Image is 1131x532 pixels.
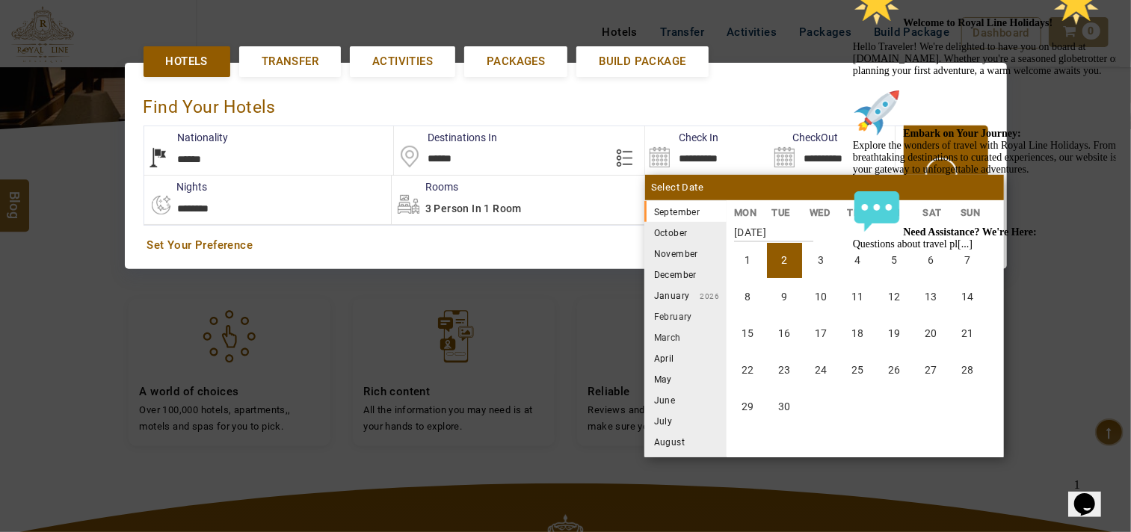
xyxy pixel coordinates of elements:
[730,279,765,315] li: Monday, 8 September 2025
[644,201,727,222] li: September
[57,254,190,265] strong: Need Assistance? We're Here:
[730,316,765,351] li: Monday, 15 September 2025
[764,205,802,220] li: TUE
[730,243,765,278] li: Monday, 1 September 2025
[144,130,229,145] label: Nationality
[57,45,254,56] strong: Welcome to Royal Line Holidays!
[734,215,813,242] strong: [DATE]
[645,130,718,145] label: Check In
[804,316,839,351] li: Wednesday, 17 September 2025
[262,54,318,69] span: Transfer
[144,81,988,126] div: Find Your Hotels
[767,279,802,315] li: Tuesday, 9 September 2025
[730,353,765,388] li: Monday, 22 September 2025
[644,389,727,410] li: June
[767,316,802,351] li: Tuesday, 16 September 2025
[206,6,253,54] img: :star2:
[57,155,175,167] strong: Embark on Your Journey:
[599,54,685,69] span: Build Package
[700,208,804,217] small: 2025
[644,243,727,264] li: November
[372,54,433,69] span: Activities
[770,130,838,145] label: CheckOut
[690,292,720,300] small: 2026
[804,353,839,388] li: Wednesday, 24 September 2025
[1068,472,1116,517] iframe: chat widget
[6,215,54,263] img: :speech_balloon:
[644,306,727,327] li: February
[840,243,875,278] li: Thursday, 4 September 2025
[840,316,875,351] li: Thursday, 18 September 2025
[644,327,727,347] li: March
[644,431,727,452] li: August
[394,130,497,145] label: Destinations In
[644,264,727,285] li: December
[802,205,840,220] li: WED
[644,222,727,243] li: October
[350,46,455,77] a: Activities
[727,205,765,220] li: MON
[804,279,839,315] li: Wednesday, 10 September 2025
[840,353,875,388] li: Thursday, 25 September 2025
[804,243,839,278] li: Wednesday, 3 September 2025
[730,389,765,424] li: Monday, 29 September 2025
[770,126,895,175] input: Search
[645,126,770,175] input: Search
[6,117,54,164] img: :rocket:
[166,54,208,69] span: Hotels
[644,410,727,431] li: July
[645,175,1004,200] div: Select Date
[147,238,984,253] a: Set Your Preference
[644,347,727,368] li: April
[392,179,458,194] label: Rooms
[6,45,272,277] span: Hello Traveler! We're delighted to have you on board at [DOMAIN_NAME]. Whether you're a seasoned ...
[767,353,802,388] li: Tuesday, 23 September 2025
[6,6,275,278] div: 🌟 Welcome to Royal Line Holidays!🌟Hello Traveler! We're delighted to have you on board at [DOMAIN...
[576,46,708,77] a: Build Package
[839,205,878,220] li: THU
[6,6,54,54] img: :star2:
[144,46,230,77] a: Hotels
[487,54,545,69] span: Packages
[644,368,727,389] li: May
[767,243,802,278] li: Tuesday, 2 September 2025
[840,279,875,315] li: Thursday, 11 September 2025
[767,389,802,424] li: Tuesday, 30 September 2025
[425,202,522,214] span: 3 Person in 1 Room
[644,285,727,306] li: January
[464,46,567,77] a: Packages
[144,179,208,194] label: nights
[239,46,341,77] a: Transfer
